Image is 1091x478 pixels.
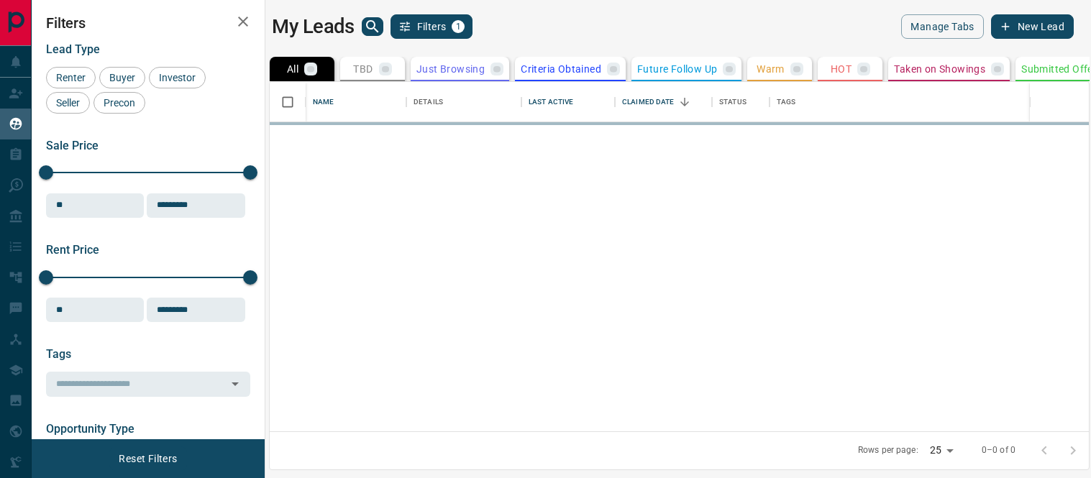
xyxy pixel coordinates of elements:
button: Manage Tabs [901,14,983,39]
button: search button [362,17,383,36]
h1: My Leads [272,15,355,38]
span: Precon [99,97,140,109]
div: Tags [777,82,796,122]
p: Taken on Showings [894,64,985,74]
span: Opportunity Type [46,422,134,436]
span: Renter [51,72,91,83]
div: Details [414,82,443,122]
div: Status [719,82,747,122]
h2: Filters [46,14,250,32]
span: Sale Price [46,139,99,152]
p: HOT [831,64,852,74]
p: TBD [353,64,373,74]
p: Just Browsing [416,64,485,74]
div: Last Active [521,82,615,122]
button: Sort [675,92,695,112]
div: Buyer [99,67,145,88]
p: Rows per page: [858,444,918,456]
div: Details [406,82,521,122]
span: Investor [154,72,201,83]
p: Criteria Obtained [521,64,601,74]
div: Renter [46,67,96,88]
button: New Lead [991,14,1074,39]
p: All [287,64,298,74]
div: Name [313,82,334,122]
span: Tags [46,347,71,361]
span: Seller [51,97,85,109]
div: Last Active [529,82,573,122]
div: Status [712,82,770,122]
div: Seller [46,92,90,114]
button: Filters1 [391,14,473,39]
p: 0–0 of 0 [982,444,1015,456]
p: Future Follow Up [637,64,717,74]
p: Warm [757,64,785,74]
div: Claimed Date [622,82,675,122]
div: 25 [924,440,959,461]
span: 1 [453,22,463,32]
button: Reset Filters [109,446,186,471]
div: Name [306,82,406,122]
button: Open [225,374,245,394]
div: Precon [93,92,145,114]
span: Lead Type [46,42,100,56]
div: Investor [149,67,206,88]
div: Tags [770,82,1031,122]
span: Rent Price [46,243,99,257]
div: Claimed Date [615,82,712,122]
span: Buyer [104,72,140,83]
